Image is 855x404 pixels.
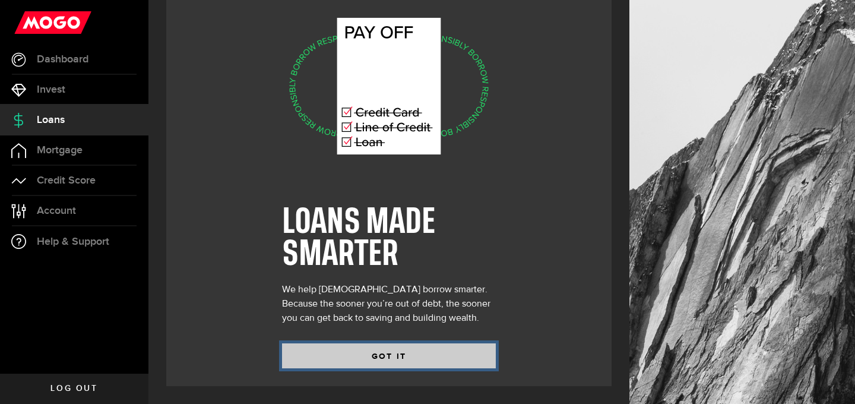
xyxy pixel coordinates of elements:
[37,175,96,186] span: Credit Score
[50,384,97,393] span: Log out
[9,5,45,40] button: Open LiveChat chat widget
[282,207,496,271] h1: LOANS MADE SMARTER
[37,115,65,125] span: Loans
[37,84,65,95] span: Invest
[37,206,76,216] span: Account
[282,343,496,368] button: GOT IT
[282,283,496,326] div: We help [DEMOGRAPHIC_DATA] borrow smarter. Because the sooner you’re out of debt, the sooner you ...
[37,145,83,156] span: Mortgage
[37,236,109,247] span: Help & Support
[37,54,88,65] span: Dashboard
